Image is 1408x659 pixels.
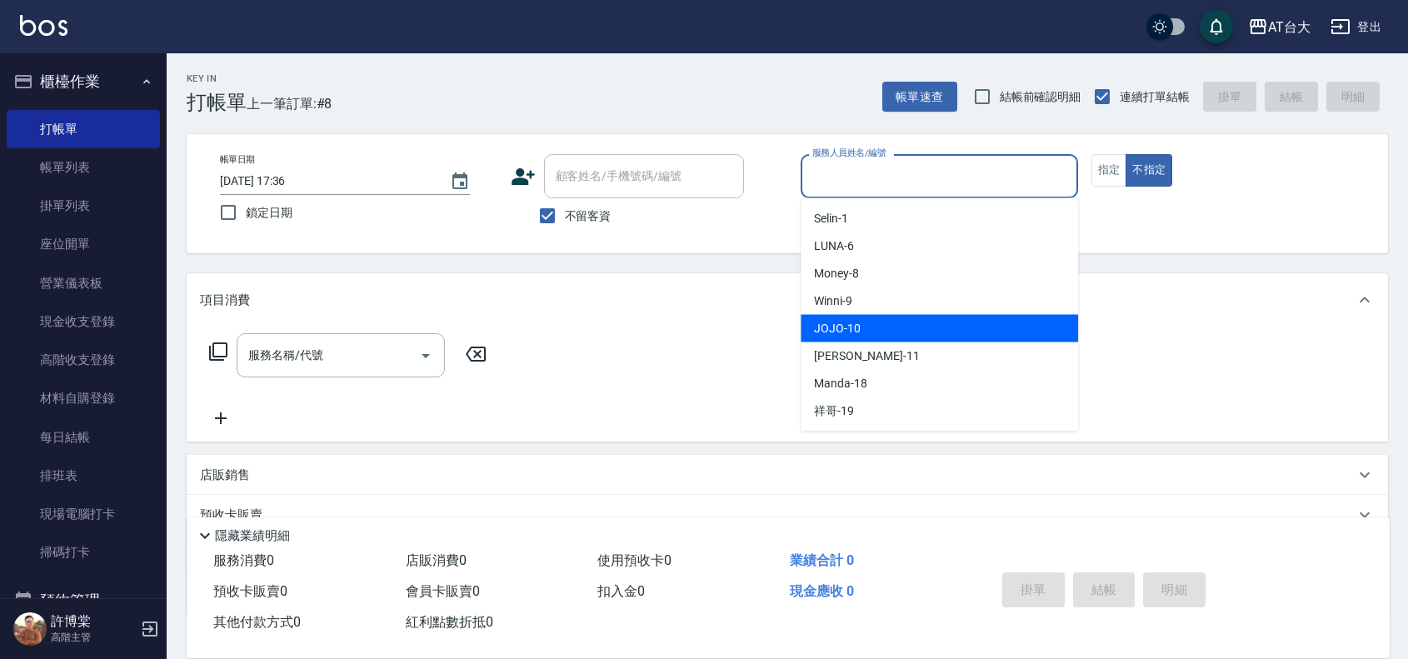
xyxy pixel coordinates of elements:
a: 現金收支登錄 [7,302,160,341]
img: Person [13,612,47,646]
p: 預收卡販賣 [200,507,262,524]
span: Money -8 [814,265,859,282]
button: 指定 [1091,154,1127,187]
span: 鎖定日期 [246,204,292,222]
p: 高階主管 [51,630,136,645]
button: 櫃檯作業 [7,60,160,103]
span: 不留客資 [565,207,612,225]
h5: 許博棠 [51,613,136,630]
h3: 打帳單 [187,91,247,114]
div: 店販銷售 [187,455,1388,495]
div: 預收卡販賣 [187,495,1388,535]
span: Winni -9 [814,292,852,310]
span: 結帳前確認明細 [1000,88,1081,106]
p: 項目消費 [200,292,250,309]
span: JOJO -10 [814,320,861,337]
span: 店販消費 0 [406,552,467,568]
span: 預收卡販賣 0 [213,583,287,599]
a: 營業儀表板 [7,264,160,302]
button: 登出 [1324,12,1388,42]
span: 會員卡販賣 0 [406,583,480,599]
a: 打帳單 [7,110,160,148]
span: 業績合計 0 [790,552,854,568]
span: Manda -18 [814,375,867,392]
button: save [1200,10,1233,43]
a: 材料自購登錄 [7,379,160,417]
button: 不指定 [1126,154,1172,187]
div: 項目消費 [187,273,1388,327]
a: 掃碼打卡 [7,533,160,572]
a: 高階收支登錄 [7,341,160,379]
p: 店販銷售 [200,467,250,484]
img: Logo [20,15,67,36]
p: 隱藏業績明細 [215,527,290,545]
span: 扣入金 0 [597,583,645,599]
span: 其他付款方式 0 [213,614,301,630]
button: Choose date, selected date is 2025-10-13 [440,162,480,202]
span: LUNA -6 [814,237,854,255]
span: 連續打單結帳 [1120,88,1190,106]
a: 掛單列表 [7,187,160,225]
span: 上一筆訂單:#8 [247,93,332,114]
span: 祥哥 -19 [814,402,854,420]
span: 使用預收卡 0 [597,552,672,568]
span: Selin -1 [814,210,848,227]
span: 紅利點數折抵 0 [406,614,493,630]
button: AT台大 [1241,10,1317,44]
a: 現場電腦打卡 [7,495,160,533]
a: 帳單列表 [7,148,160,187]
a: 每日結帳 [7,418,160,457]
span: [PERSON_NAME] -11 [814,347,919,365]
input: YYYY/MM/DD hh:mm [220,167,433,195]
div: AT台大 [1268,17,1311,37]
span: 服務消費 0 [213,552,274,568]
label: 帳單日期 [220,153,255,166]
button: Open [412,342,439,369]
button: 帳單速查 [882,82,957,112]
span: 現金應收 0 [790,583,854,599]
h2: Key In [187,73,247,84]
button: 預約管理 [7,579,160,622]
a: 排班表 [7,457,160,495]
label: 服務人員姓名/編號 [812,147,886,159]
a: 座位開單 [7,225,160,263]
